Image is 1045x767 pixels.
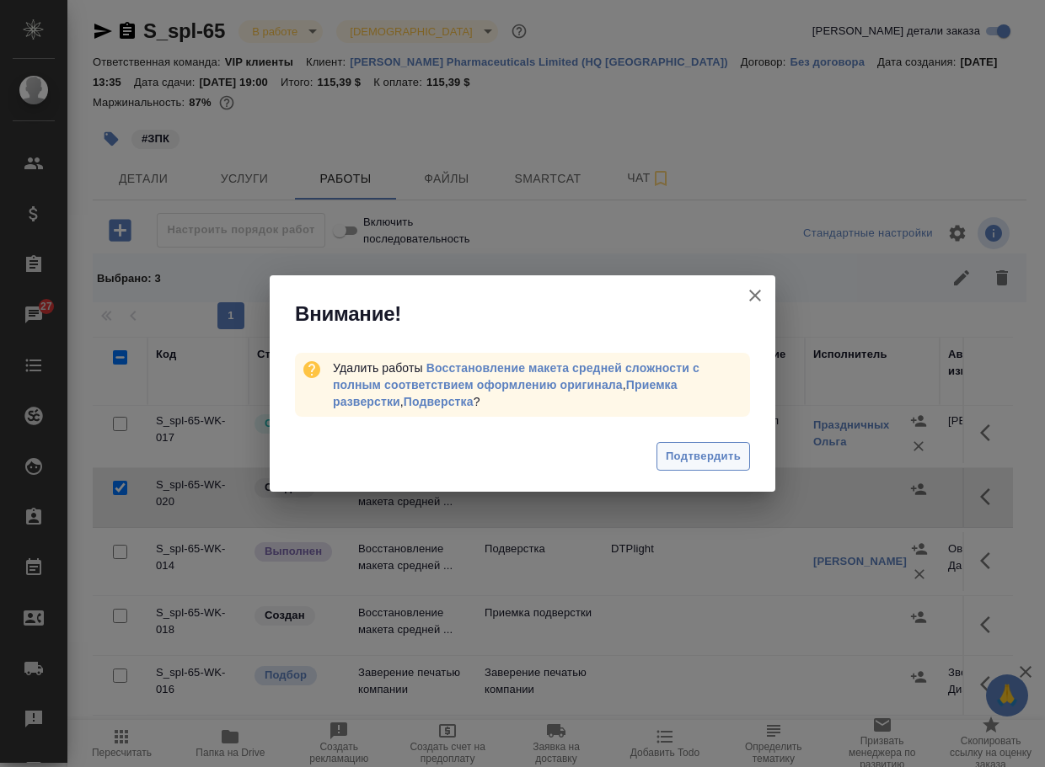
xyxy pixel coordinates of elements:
span: ? [404,395,480,408]
span: , [333,361,699,391]
span: Внимание! [295,301,401,328]
a: Подверстка [404,395,474,408]
span: Подтвердить [666,447,741,466]
a: Восстановление макета средней сложности с полным соответствием оформлению оригинала [333,361,699,391]
div: Удалить работы [333,360,750,410]
button: Подтвердить [656,442,750,471]
span: , [333,378,678,408]
a: Приемка разверстки [333,378,678,408]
